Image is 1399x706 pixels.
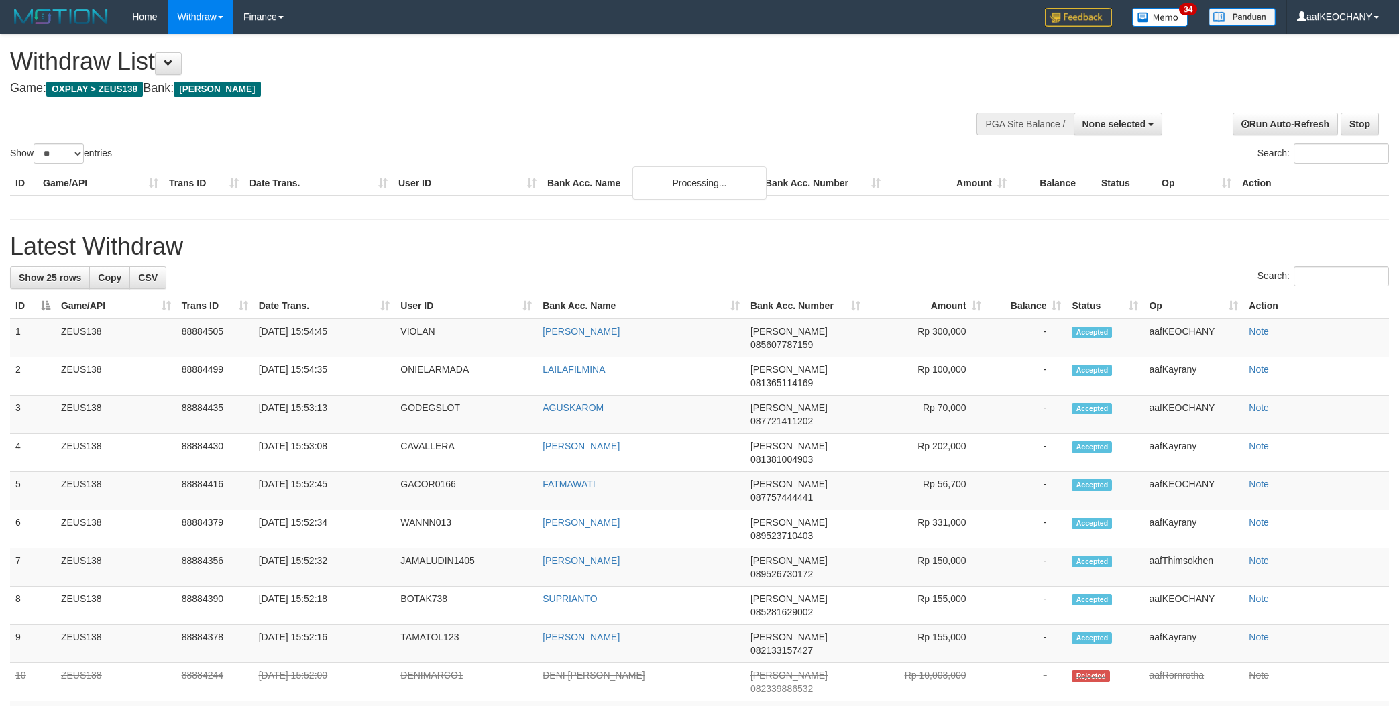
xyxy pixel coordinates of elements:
[750,530,813,541] span: Copy 089523710403 to clipboard
[395,510,537,548] td: WANNN013
[1072,556,1112,567] span: Accepted
[750,479,828,489] span: [PERSON_NAME]
[542,171,760,196] th: Bank Acc. Name
[254,294,396,318] th: Date Trans.: activate to sort column ascending
[866,587,987,625] td: Rp 155,000
[10,548,56,587] td: 7
[750,326,828,337] span: [PERSON_NAME]
[987,472,1067,510] td: -
[254,510,396,548] td: [DATE] 15:52:34
[750,402,828,413] span: [PERSON_NAME]
[987,548,1067,587] td: -
[537,294,745,318] th: Bank Acc. Name: activate to sort column ascending
[750,555,828,566] span: [PERSON_NAME]
[10,396,56,434] td: 3
[98,272,121,283] span: Copy
[1249,440,1269,451] a: Note
[1243,294,1389,318] th: Action
[174,82,260,97] span: [PERSON_NAME]
[750,339,813,350] span: Copy 085607787159 to clipboard
[10,663,56,701] td: 10
[1072,327,1112,338] span: Accepted
[1143,625,1243,663] td: aafKayrany
[1072,365,1112,376] span: Accepted
[254,663,396,701] td: [DATE] 15:52:00
[10,625,56,663] td: 9
[750,416,813,426] span: Copy 087721411202 to clipboard
[1132,8,1188,27] img: Button%20Memo.svg
[395,472,537,510] td: GACOR0166
[1249,364,1269,375] a: Note
[886,171,1012,196] th: Amount
[56,587,176,625] td: ZEUS138
[244,171,393,196] th: Date Trans.
[750,454,813,465] span: Copy 081381004903 to clipboard
[866,510,987,548] td: Rp 331,000
[395,587,537,625] td: BOTAK738
[176,663,254,701] td: 88884244
[750,364,828,375] span: [PERSON_NAME]
[176,587,254,625] td: 88884390
[1045,8,1112,27] img: Feedback.jpg
[56,294,176,318] th: Game/API: activate to sort column ascending
[987,396,1067,434] td: -
[750,492,813,503] span: Copy 087757444441 to clipboard
[1179,3,1197,15] span: 34
[1143,396,1243,434] td: aafKEOCHANY
[1082,119,1146,129] span: None selected
[1074,113,1163,135] button: None selected
[19,272,81,283] span: Show 25 rows
[38,171,164,196] th: Game/API
[10,434,56,472] td: 4
[750,569,813,579] span: Copy 089526730172 to clipboard
[1249,326,1269,337] a: Note
[1072,594,1112,605] span: Accepted
[176,548,254,587] td: 88884356
[395,318,537,357] td: VIOLAN
[164,171,244,196] th: Trans ID
[254,357,396,396] td: [DATE] 15:54:35
[750,593,828,604] span: [PERSON_NAME]
[176,294,254,318] th: Trans ID: activate to sort column ascending
[745,294,866,318] th: Bank Acc. Number: activate to sort column ascending
[89,266,130,289] a: Copy
[760,171,886,196] th: Bank Acc. Number
[56,434,176,472] td: ZEUS138
[395,663,537,701] td: DENIMARCO1
[1249,479,1269,489] a: Note
[1143,663,1243,701] td: aafRornrotha
[10,7,112,27] img: MOTION_logo.png
[1294,143,1389,164] input: Search:
[866,294,987,318] th: Amount: activate to sort column ascending
[254,472,396,510] td: [DATE] 15:52:45
[10,48,919,75] h1: Withdraw List
[254,548,396,587] td: [DATE] 15:52:32
[543,517,620,528] a: [PERSON_NAME]
[10,171,38,196] th: ID
[176,396,254,434] td: 88884435
[866,357,987,396] td: Rp 100,000
[1237,171,1389,196] th: Action
[1143,548,1243,587] td: aafThimsokhen
[10,294,56,318] th: ID: activate to sort column descending
[1257,143,1389,164] label: Search:
[1249,670,1269,681] a: Note
[987,663,1067,701] td: -
[543,479,596,489] a: FATMAWATI
[1072,518,1112,529] span: Accepted
[543,593,597,604] a: SUPRIANTO
[1249,632,1269,642] a: Note
[1156,171,1237,196] th: Op
[56,357,176,396] td: ZEUS138
[750,670,828,681] span: [PERSON_NAME]
[1143,472,1243,510] td: aafKEOCHANY
[987,625,1067,663] td: -
[138,272,158,283] span: CSV
[866,663,987,701] td: Rp 10,003,000
[1143,587,1243,625] td: aafKEOCHANY
[1143,357,1243,396] td: aafKayrany
[34,143,84,164] select: Showentries
[1072,632,1112,644] span: Accepted
[10,233,1389,260] h1: Latest Withdraw
[10,82,919,95] h4: Game: Bank:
